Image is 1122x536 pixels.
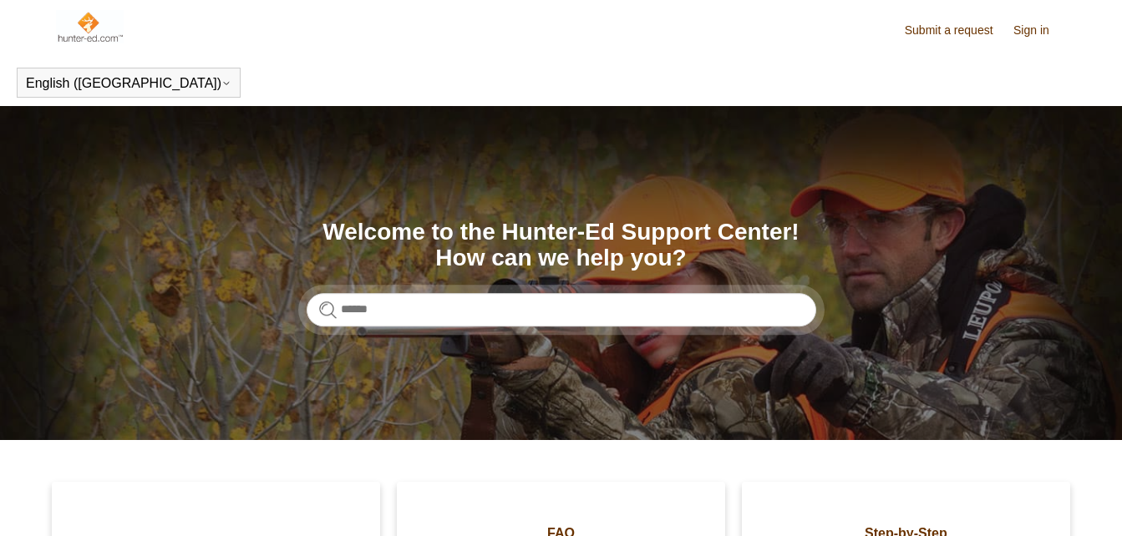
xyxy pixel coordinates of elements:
[1013,22,1066,39] a: Sign in
[307,220,816,271] h1: Welcome to the Hunter-Ed Support Center! How can we help you?
[1014,480,1110,523] div: Chat Support
[905,22,1010,39] a: Submit a request
[56,10,124,43] img: Hunter-Ed Help Center home page
[307,293,816,326] input: Search
[26,76,231,91] button: English ([GEOGRAPHIC_DATA])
